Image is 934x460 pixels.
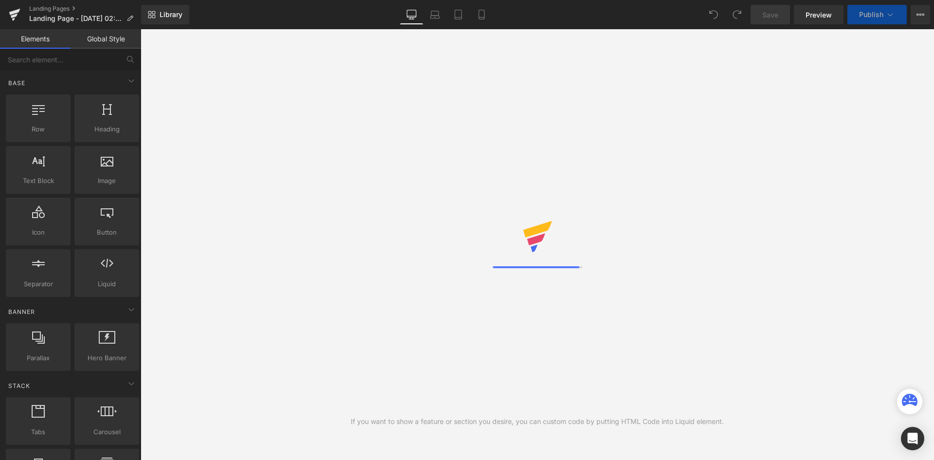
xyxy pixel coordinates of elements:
a: Mobile [470,5,493,24]
a: Global Style [71,29,141,49]
span: Liquid [77,279,136,289]
span: Preview [806,10,832,20]
span: Base [7,78,26,88]
div: Open Intercom Messenger [901,427,924,450]
span: Row [9,124,68,134]
a: Desktop [400,5,423,24]
a: Preview [794,5,844,24]
button: More [911,5,930,24]
span: Hero Banner [77,353,136,363]
span: Icon [9,227,68,238]
span: Image [77,176,136,186]
span: Landing Page - [DATE] 02:46:56 [29,15,123,22]
span: Separator [9,279,68,289]
button: Undo [704,5,723,24]
span: Heading [77,124,136,134]
span: Carousel [77,427,136,437]
a: Laptop [423,5,447,24]
span: Stack [7,381,31,390]
a: New Library [141,5,189,24]
span: Save [762,10,778,20]
span: Parallax [9,353,68,363]
span: Library [160,10,182,19]
span: Tabs [9,427,68,437]
span: Publish [859,11,883,18]
span: Button [77,227,136,238]
span: Text Block [9,176,68,186]
span: Banner [7,307,36,316]
div: If you want to show a feature or section you desire, you can custom code by putting HTML Code int... [351,416,724,427]
a: Landing Pages [29,5,141,13]
button: Redo [727,5,747,24]
a: Tablet [447,5,470,24]
button: Publish [847,5,907,24]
